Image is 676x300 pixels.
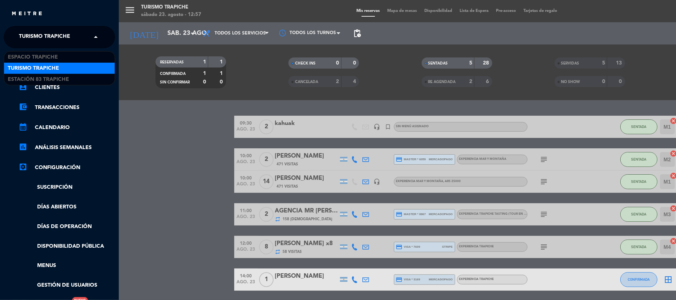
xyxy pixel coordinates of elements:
[19,183,115,192] a: Suscripción
[8,64,59,73] span: Turismo Trapiche
[19,163,115,172] a: Configuración
[19,242,115,251] a: Disponibilidad pública
[19,142,27,151] i: assessment
[11,11,43,17] img: MEITRE
[19,222,115,231] a: Días de Operación
[19,82,27,91] i: account_box
[19,103,115,112] a: account_balance_walletTransacciones
[19,203,115,211] a: Días abiertos
[8,75,69,84] span: Estación 83 Trapiche
[19,162,27,171] i: settings_applications
[19,123,115,132] a: calendar_monthCalendario
[19,143,115,152] a: assessmentANÁLISIS SEMANALES
[19,29,70,45] span: Turismo Trapiche
[353,29,362,38] span: pending_actions
[19,261,115,270] a: Menus
[19,122,27,131] i: calendar_month
[19,281,115,290] a: Gestión de usuarios
[19,102,27,111] i: account_balance_wallet
[19,83,115,92] a: account_boxClientes
[8,53,58,62] span: Espacio Trapiche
